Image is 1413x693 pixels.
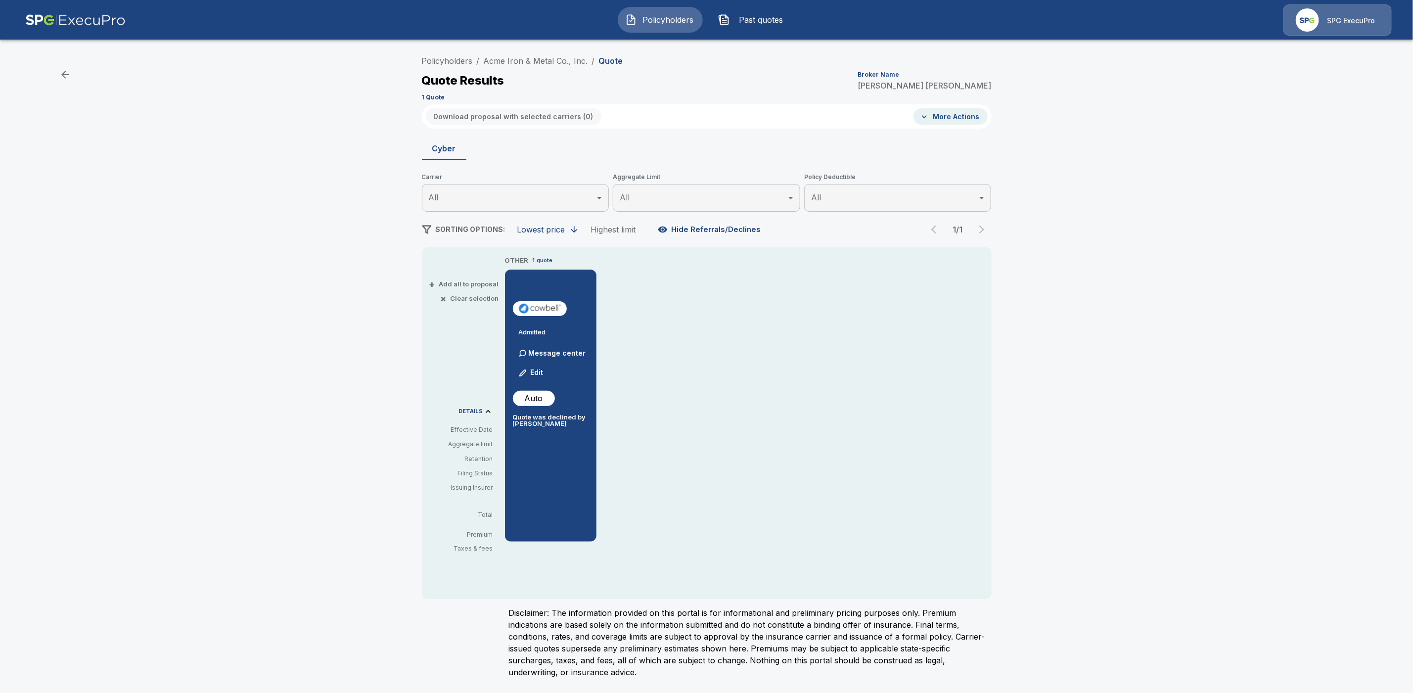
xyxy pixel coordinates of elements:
button: +Add all to proposal [431,281,499,287]
p: Admitted [519,329,589,335]
span: Aggregate Limit [613,172,800,182]
p: 1 Quote [422,94,445,100]
p: Aggregate limit [430,440,493,449]
span: Policy Deductible [804,172,992,182]
img: cowbellp100 [517,301,563,316]
div: Lowest price [517,225,565,234]
p: [PERSON_NAME] [PERSON_NAME] [858,82,992,90]
button: Cyber [422,137,466,160]
div: Highest limit [591,225,636,234]
p: Taxes & fees [430,546,501,552]
img: Past quotes Icon [718,14,730,26]
p: Broker Name [858,72,900,78]
span: + [429,281,435,287]
span: All [620,192,630,202]
button: Hide Referrals/Declines [656,220,765,239]
p: Total [430,512,501,518]
span: All [429,192,439,202]
p: 1 / 1 [948,226,968,233]
img: Policyholders Icon [625,14,637,26]
p: Auto [525,392,543,404]
p: Effective Date [430,425,493,434]
span: Carrier [422,172,609,182]
p: Filing Status [430,469,493,478]
p: Quote [599,57,623,65]
p: DETAILS [459,409,483,414]
li: / [477,55,480,67]
span: × [441,295,447,302]
nav: breadcrumb [422,55,623,67]
p: Issuing Insurer [430,483,493,492]
button: Edit [515,363,548,383]
button: ×Clear selection [443,295,499,302]
p: Retention [430,455,493,463]
button: Past quotes IconPast quotes [711,7,796,33]
p: Quote Results [422,75,504,87]
span: SORTING OPTIONS: [436,225,505,233]
img: Agency Icon [1296,8,1319,32]
span: All [811,192,821,202]
button: More Actions [913,108,988,125]
button: Download proposal with selected carriers (0) [426,108,601,125]
a: Agency IconSPG ExecuPro [1283,4,1392,36]
p: Premium [430,532,501,538]
a: Acme Iron & Metal Co., Inc. [484,56,588,66]
img: AA Logo [25,4,126,36]
li: / [592,55,595,67]
p: quote [537,256,553,265]
p: Message center [529,348,586,358]
p: OTHER [505,256,529,266]
p: 1 [533,256,535,265]
p: SPG ExecuPro [1327,16,1375,26]
span: Past quotes [734,14,788,26]
span: Policyholders [641,14,695,26]
a: Policyholders [422,56,473,66]
button: Policyholders IconPolicyholders [618,7,703,33]
p: Quote was declined by [PERSON_NAME] [513,414,589,427]
p: Disclaimer: The information provided on this portal is for informational and preliminary pricing ... [509,607,992,678]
